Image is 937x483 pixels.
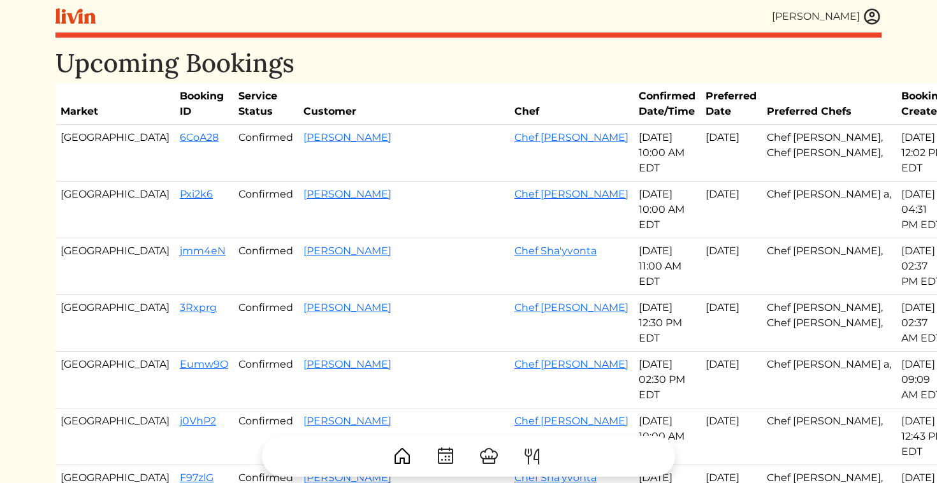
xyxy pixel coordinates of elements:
a: Chef [PERSON_NAME] [514,415,628,427]
a: Chef [PERSON_NAME] [514,188,628,200]
td: Chef [PERSON_NAME] a, [762,182,896,238]
td: [DATE] 10:00 AM EDT [634,125,701,182]
td: [DATE] 12:30 PM EDT [634,295,701,352]
td: [DATE] 11:00 AM EDT [634,238,701,295]
th: Service Status [233,83,298,125]
img: House-9bf13187bcbb5817f509fe5e7408150f90897510c4275e13d0d5fca38e0b5951.svg [392,446,412,466]
td: [DATE] [701,182,762,238]
td: [DATE] [701,125,762,182]
img: ChefHat-a374fb509e4f37eb0702ca99f5f64f3b6956810f32a249b33092029f8484b388.svg [479,446,499,466]
img: user_account-e6e16d2ec92f44fc35f99ef0dc9cddf60790bfa021a6ecb1c896eb5d2907b31c.svg [862,7,882,26]
td: Confirmed [233,408,298,465]
h1: Upcoming Bookings [55,48,882,78]
td: [GEOGRAPHIC_DATA] [55,408,175,465]
th: Preferred Chefs [762,83,896,125]
td: Confirmed [233,238,298,295]
td: [DATE] 10:00 AM EDT [634,408,701,465]
a: [PERSON_NAME] [303,245,391,257]
td: [GEOGRAPHIC_DATA] [55,182,175,238]
td: Chef [PERSON_NAME], Chef [PERSON_NAME], [762,295,896,352]
a: [PERSON_NAME] [303,301,391,314]
td: Confirmed [233,182,298,238]
th: Customer [298,83,509,125]
td: [GEOGRAPHIC_DATA] [55,125,175,182]
th: Market [55,83,175,125]
th: Booking ID [175,83,233,125]
img: livin-logo-a0d97d1a881af30f6274990eb6222085a2533c92bbd1e4f22c21b4f0d0e3210c.svg [55,8,96,24]
td: [DATE] 10:00 AM EDT [634,182,701,238]
td: [DATE] [701,352,762,408]
td: [GEOGRAPHIC_DATA] [55,352,175,408]
td: [DATE] [701,238,762,295]
a: [PERSON_NAME] [303,188,391,200]
td: [DATE] 02:30 PM EDT [634,352,701,408]
a: [PERSON_NAME] [303,358,391,370]
a: j0VhP2 [180,415,216,427]
td: [GEOGRAPHIC_DATA] [55,295,175,352]
td: Confirmed [233,352,298,408]
div: [PERSON_NAME] [772,9,860,24]
a: Chef [PERSON_NAME] [514,131,628,143]
td: [GEOGRAPHIC_DATA] [55,238,175,295]
th: Confirmed Date/Time [634,83,701,125]
a: 3Rxprg [180,301,217,314]
td: Chef [PERSON_NAME], [762,238,896,295]
a: jmm4eN [180,245,226,257]
th: Chef [509,83,634,125]
td: Chef [PERSON_NAME], [762,408,896,465]
a: Pxi2k6 [180,188,213,200]
td: Chef [PERSON_NAME], Chef [PERSON_NAME], [762,125,896,182]
a: [PERSON_NAME] [303,131,391,143]
a: Eumw9Q [180,358,228,370]
img: CalendarDots-5bcf9d9080389f2a281d69619e1c85352834be518fbc73d9501aef674afc0d57.svg [435,446,456,466]
a: 6CoA28 [180,131,219,143]
a: Chef [PERSON_NAME] [514,301,628,314]
td: [DATE] [701,295,762,352]
td: Chef [PERSON_NAME] a, [762,352,896,408]
a: Chef Sha'yvonta [514,245,597,257]
td: [DATE] [701,408,762,465]
th: Preferred Date [701,83,762,125]
img: ForkKnife-55491504ffdb50bab0c1e09e7649658475375261d09fd45db06cec23bce548bf.svg [522,446,542,466]
a: Chef [PERSON_NAME] [514,358,628,370]
a: [PERSON_NAME] [303,415,391,427]
td: Confirmed [233,125,298,182]
td: Confirmed [233,295,298,352]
